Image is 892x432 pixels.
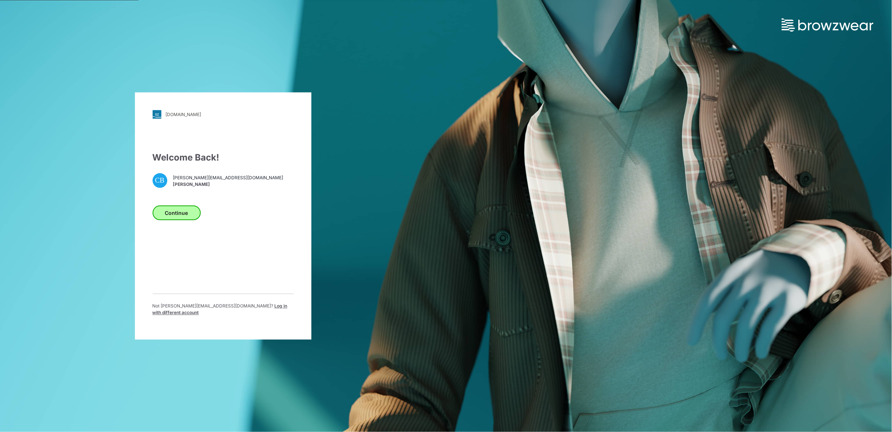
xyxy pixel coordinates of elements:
[173,181,283,188] span: [PERSON_NAME]
[153,173,167,188] div: CB
[153,303,294,316] p: Not [PERSON_NAME][EMAIL_ADDRESS][DOMAIN_NAME] ?
[153,110,294,119] a: [DOMAIN_NAME]
[153,151,294,165] div: Welcome Back!
[166,112,201,117] div: [DOMAIN_NAME]
[173,174,283,181] span: [PERSON_NAME][EMAIL_ADDRESS][DOMAIN_NAME]
[153,110,161,119] img: svg+xml;base64,PHN2ZyB3aWR0aD0iMjgiIGhlaWdodD0iMjgiIHZpZXdCb3g9IjAgMCAyOCAyOCIgZmlsbD0ibm9uZSIgeG...
[153,206,201,220] button: Continue
[782,18,874,32] img: browzwear-logo.73288ffb.svg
